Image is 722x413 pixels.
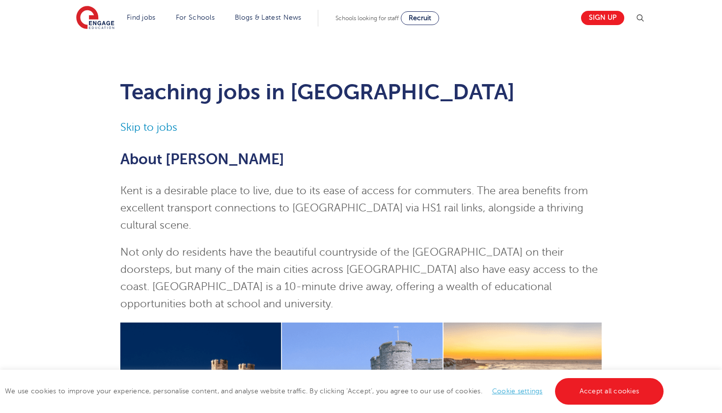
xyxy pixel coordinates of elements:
[581,11,624,25] a: Sign up
[335,15,399,22] span: Schools looking for staff
[120,80,602,104] h1: Teaching jobs in [GEOGRAPHIC_DATA]
[120,246,598,310] span: Not only do residents have the beautiful countryside of the [GEOGRAPHIC_DATA] on their doorsteps,...
[235,14,302,21] a: Blogs & Latest News
[120,151,284,168] span: About [PERSON_NAME]
[409,14,431,22] span: Recruit
[176,14,215,21] a: For Schools
[5,387,666,395] span: We use cookies to improve your experience, personalise content, and analyse website traffic. By c...
[120,121,177,133] a: Skip to jobs
[401,11,439,25] a: Recruit
[555,378,664,405] a: Accept all cookies
[127,14,156,21] a: Find jobs
[76,6,114,30] img: Engage Education
[492,387,543,395] a: Cookie settings
[120,185,588,231] span: Kent is a desirable place to live, due to its ease of access for commuters. The area benefits fro...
